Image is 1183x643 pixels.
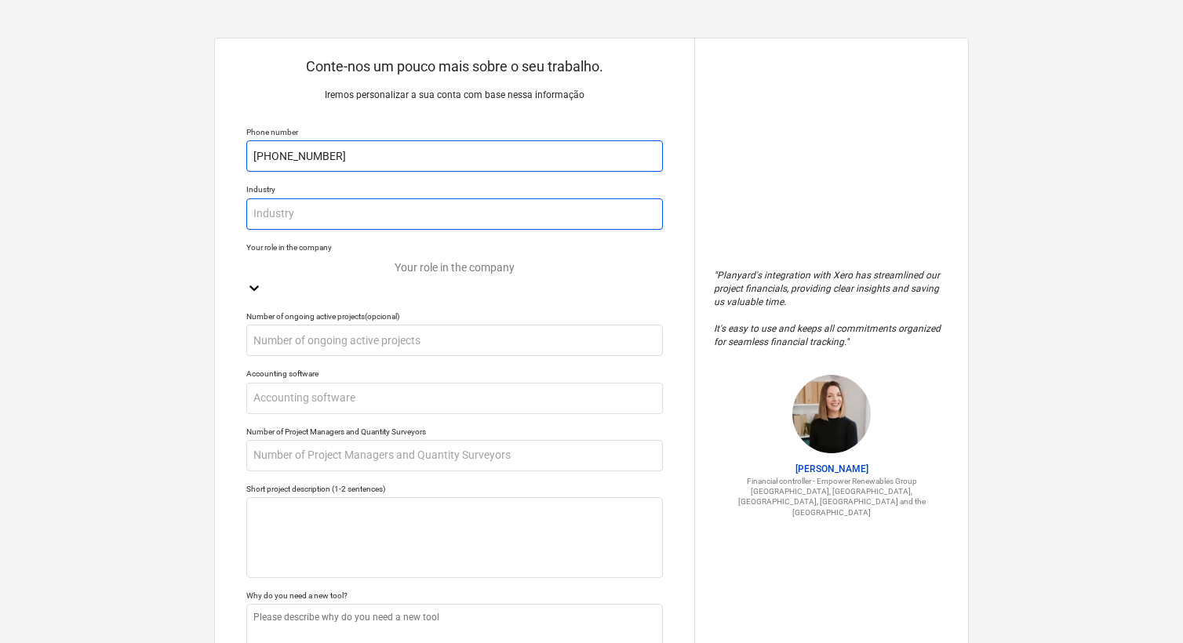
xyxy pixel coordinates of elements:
input: Your phone number [246,140,663,172]
div: Short project description (1-2 sentences) [246,484,663,494]
div: Accounting software [246,369,663,379]
p: Iremos personalizar a sua conta com base nessa informação [246,89,663,102]
input: Industry [246,198,663,230]
div: Number of ongoing active projects (opcional) [246,311,663,321]
input: Number of ongoing active projects [246,325,663,356]
div: Industry [246,184,663,194]
p: [GEOGRAPHIC_DATA], [GEOGRAPHIC_DATA], [GEOGRAPHIC_DATA], [GEOGRAPHIC_DATA] and the [GEOGRAPHIC_DATA] [714,486,949,518]
p: [PERSON_NAME] [714,463,949,476]
div: Number of Project Managers and Quantity Surveyors [246,427,663,437]
p: " Planyard's integration with Xero has streamlined our project financials, providing clear insigh... [714,269,949,350]
div: Phone number [246,127,663,137]
input: Accounting software [246,383,663,414]
div: Your role in the company [246,242,663,252]
p: Conte-nos um pouco mais sobre o seu trabalho. [246,57,663,76]
p: Financial controller - Empower Renewables Group [714,476,949,486]
img: Sharon Brown [792,375,871,453]
input: Number of Project Managers and Quantity Surveyors [246,440,663,471]
div: Why do you need a new tool? [246,590,663,601]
